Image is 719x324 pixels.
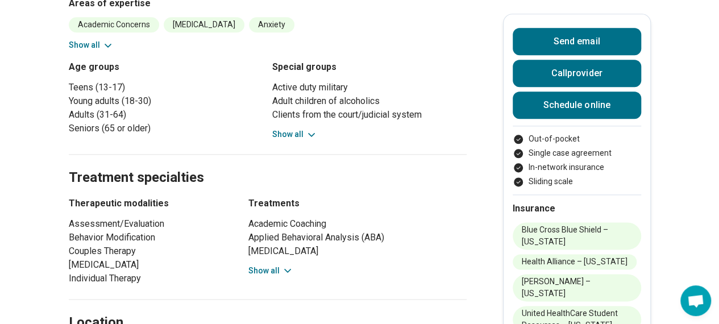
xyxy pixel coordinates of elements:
li: Blue Cross Blue Shield – [US_STATE] [513,222,641,250]
li: [MEDICAL_DATA] [164,17,244,32]
li: Individual Therapy [69,272,228,285]
a: Schedule online [513,92,641,119]
li: [MEDICAL_DATA] [69,258,228,272]
li: [MEDICAL_DATA] [248,244,467,258]
li: Academic Coaching [248,217,467,231]
li: Single case agreement [513,147,641,159]
li: Clients from the court/judicial system [272,108,467,122]
li: Couples Therapy [69,244,228,258]
button: Send email [513,28,641,55]
li: Sliding scale [513,176,641,188]
li: Assessment/Evaluation [69,217,228,231]
li: Seniors (65 or older) [69,122,263,135]
li: Applied Behavioral Analysis (ABA) [248,231,467,244]
li: Active duty military [272,81,467,94]
h3: Age groups [69,60,263,74]
h3: Therapeutic modalities [69,197,228,210]
li: Adults (31-64) [69,108,263,122]
button: Show all [69,39,114,51]
h2: Treatment specialties [69,141,467,188]
a: Open chat [680,285,711,316]
li: [PERSON_NAME] – [US_STATE] [513,274,641,301]
li: In-network insurance [513,161,641,173]
button: Show all [248,265,293,277]
li: Adult children of alcoholics [272,94,467,108]
li: Health Alliance – [US_STATE] [513,254,637,269]
li: Out-of-pocket [513,133,641,145]
ul: Payment options [513,133,641,188]
li: Behavior Modification [69,231,228,244]
button: Callprovider [513,60,641,87]
button: Show all [272,128,317,140]
li: Teens (13-17) [69,81,263,94]
li: Young adults (18-30) [69,94,263,108]
h3: Special groups [272,60,467,74]
li: Anxiety [249,17,294,32]
h3: Treatments [248,197,467,210]
h2: Insurance [513,202,641,215]
li: Academic Concerns [69,17,159,32]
